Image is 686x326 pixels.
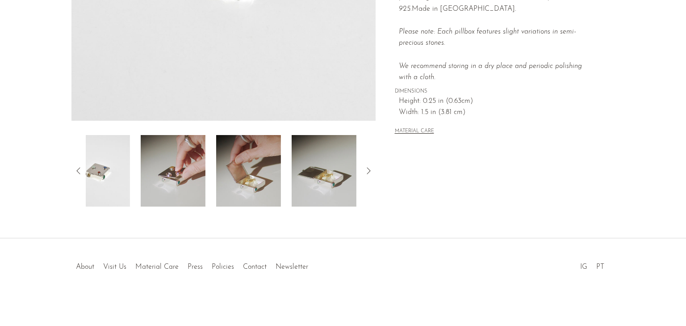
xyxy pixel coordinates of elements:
em: Please note: Each pillbox features slight variations in semi-precious stones. [399,28,582,81]
i: We recommend storing in a dry place and periodic polishing with a cloth. [399,63,582,81]
a: Policies [212,263,234,271]
img: Sterling Gemstone Pillbox [65,135,130,207]
span: DIMENSIONS [395,88,596,96]
span: Height: 0.25 in (0.63cm) [399,96,596,107]
img: Sterling Gemstone Pillbox [292,135,356,207]
a: Material Care [135,263,179,271]
a: Visit Us [103,263,126,271]
ul: Social Medias [576,256,609,273]
a: IG [580,263,587,271]
a: About [76,263,94,271]
img: Sterling Gemstone Pillbox [216,135,281,207]
ul: Quick links [71,256,313,273]
img: Sterling Gemstone Pillbox [141,135,205,207]
button: MATERIAL CARE [395,128,434,135]
span: Width: 1.5 in (3.81 cm) [399,107,596,119]
a: Press [188,263,203,271]
a: PT [596,263,604,271]
a: Contact [243,263,267,271]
